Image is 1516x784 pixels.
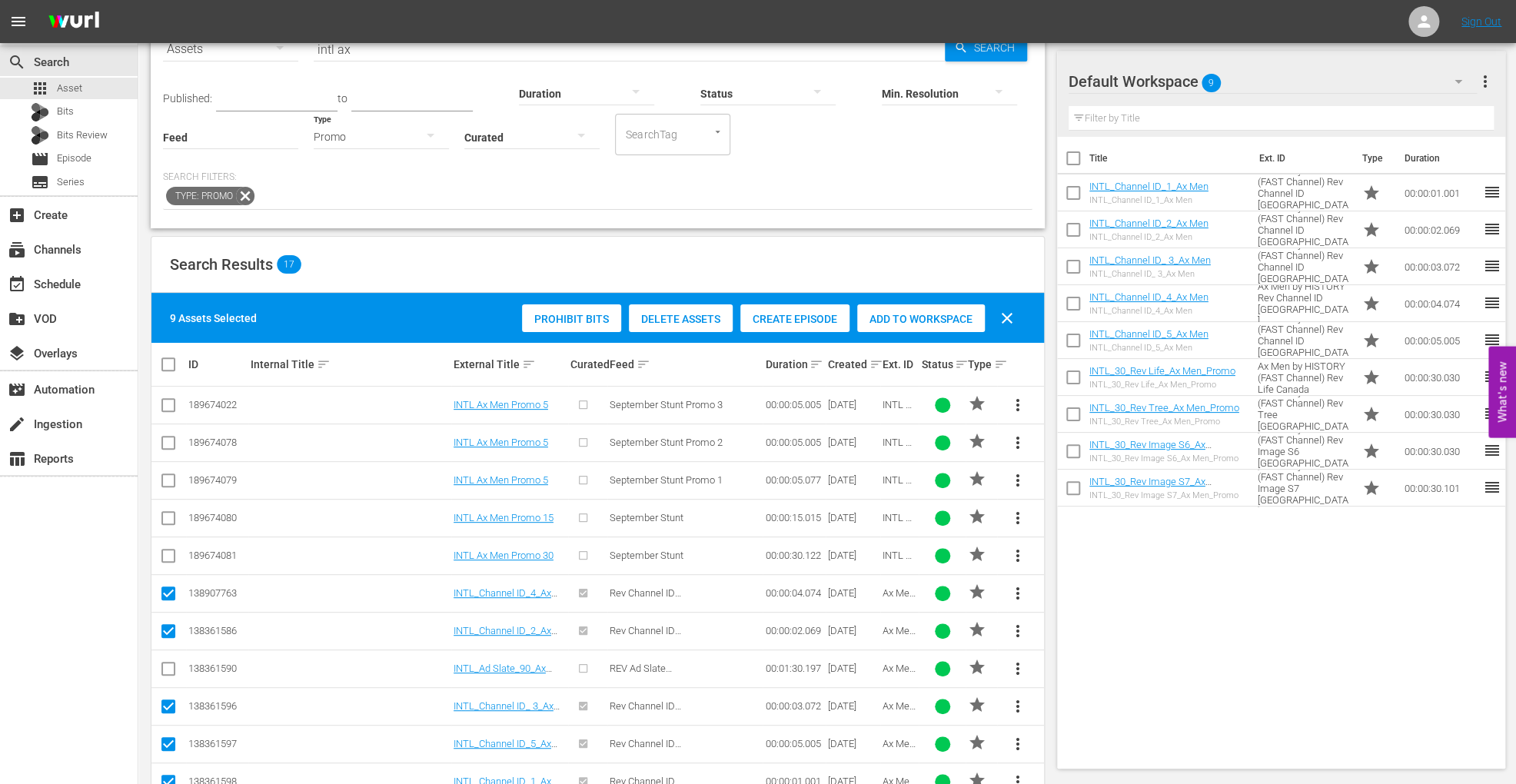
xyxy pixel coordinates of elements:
div: Feed [610,355,761,374]
button: Open [710,125,725,139]
div: 138361586 [188,625,246,636]
div: INTL_Channel ID_ 3_Ax Men [1089,269,1211,279]
a: INTL_30_Rev Life_Ax Men_Promo [1089,365,1235,377]
div: Internal Title [251,355,449,374]
div: 00:00:02.069 [765,625,823,636]
div: 00:00:03.072 [765,700,823,712]
button: more_vert [999,575,1036,612]
div: 189674022 [188,399,246,410]
span: PROMO [968,583,986,601]
span: reorder [1482,257,1501,275]
div: INTL_30_Rev Life_Ax Men_Promo [1089,380,1235,390]
span: Search [968,34,1027,61]
span: reorder [1482,367,1501,386]
span: Schedule [8,275,26,294]
div: INTL_Channel ID_4_Ax Men [1089,306,1208,316]
button: more_vert [999,688,1036,725]
span: more_vert [1009,659,1027,678]
span: REV Ad Slate [GEOGRAPHIC_DATA] [610,663,703,686]
span: sort [637,357,650,371]
span: Promo [1361,257,1380,276]
span: Promo [1361,405,1380,424]
a: INTL_Channel ID_2_Ax Men [454,625,557,648]
a: INTL Ax Men Promo 5 [454,474,548,486]
div: Type [968,355,995,374]
td: 00:00:01.001 [1398,174,1482,211]
td: Ax Men by HISTORY (FAST Channel) Rev Channel ID [GEOGRAPHIC_DATA] [1252,211,1356,248]
td: Ax Men by HISTORY (FAST Channel) Rev Life Canada [1252,359,1356,396]
div: [DATE] [828,550,878,561]
span: reorder [1482,331,1501,349]
span: more_vert [1009,471,1027,490]
span: Bits [57,104,74,119]
div: 00:00:05.077 [765,474,823,486]
span: Create Episode [740,313,849,325]
span: sort [869,357,883,371]
th: Type [1352,137,1395,180]
button: more_vert [999,726,1036,762]
div: [DATE] [828,437,878,448]
th: Title [1089,137,1250,180]
div: [DATE] [828,625,878,636]
button: more_vert [999,500,1036,537]
span: 9 [1202,67,1221,99]
a: INTL_Channel ID_5_Ax Men [454,738,557,761]
a: INTL Ax Men Promo 5 [454,399,548,410]
span: INTL Ax Men Promo 15 [883,512,916,558]
td: 00:00:05.005 [1398,322,1482,359]
a: INTL Ax Men Promo 15 [454,512,554,523]
span: to [337,92,347,105]
span: PROMO [968,507,986,526]
span: reorder [1482,183,1501,201]
div: INTL_Channel ID_5_Ax Men [1089,343,1208,353]
span: Promo [1361,331,1380,350]
span: more_vert [1009,622,1027,640]
span: reorder [1482,441,1501,460]
a: INTL_Channel ID_ 3_Ax Men [454,700,560,723]
div: [DATE] [828,399,878,410]
div: 00:00:04.074 [765,587,823,599]
td: Ax Men by HISTORY (FAST Channel) Rev Image S6 [GEOGRAPHIC_DATA] [1252,433,1356,470]
a: Sign Out [1461,15,1501,28]
span: September Stunt Promo 2 [610,437,723,448]
div: 00:01:30.197 [765,663,823,674]
span: Series [31,173,49,191]
span: Asset [31,79,49,98]
p: Search Filters: [163,171,1032,184]
div: Duration [765,355,823,374]
a: INTL_Channel ID_4_Ax Men [454,587,557,610]
span: Type: Promo [166,187,236,205]
td: 00:00:30.030 [1398,359,1482,396]
span: Promo [1361,294,1380,313]
button: Create Episode [740,304,849,332]
span: PROMO [968,658,986,676]
div: Bits Review [31,126,49,145]
div: 00:00:05.005 [765,437,823,448]
span: Ax Men by HISTORY (FAST Channel) Rev Channel ID [GEOGRAPHIC_DATA] [883,625,916,763]
div: 138361590 [188,663,246,674]
span: Automation [8,380,26,399]
a: INTL_Channel ID_1_Ax Men [1089,181,1208,192]
a: INTL Ax Men Promo 30 [454,550,554,561]
a: INTL_30_Rev Tree_Ax Men_Promo [1089,402,1239,414]
div: 138361597 [188,738,246,749]
div: 00:00:05.005 [765,399,823,410]
button: more_vert [999,650,1036,687]
span: menu [9,12,28,31]
div: 00:00:05.005 [765,738,823,749]
span: Episode [57,151,91,166]
div: Status [921,355,963,374]
span: September Stunt [610,512,683,523]
span: INTL Ax Men Promo 5 [883,437,916,483]
span: Promo [1361,184,1380,202]
span: Series [57,174,85,190]
div: 189674079 [188,474,246,486]
div: Assets [163,28,298,71]
span: reorder [1482,220,1501,238]
span: Promo [1361,368,1380,387]
th: Duration [1395,137,1487,180]
span: Create [8,206,26,224]
span: Search [8,53,26,71]
span: sort [317,357,331,371]
span: 17 [277,255,301,274]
